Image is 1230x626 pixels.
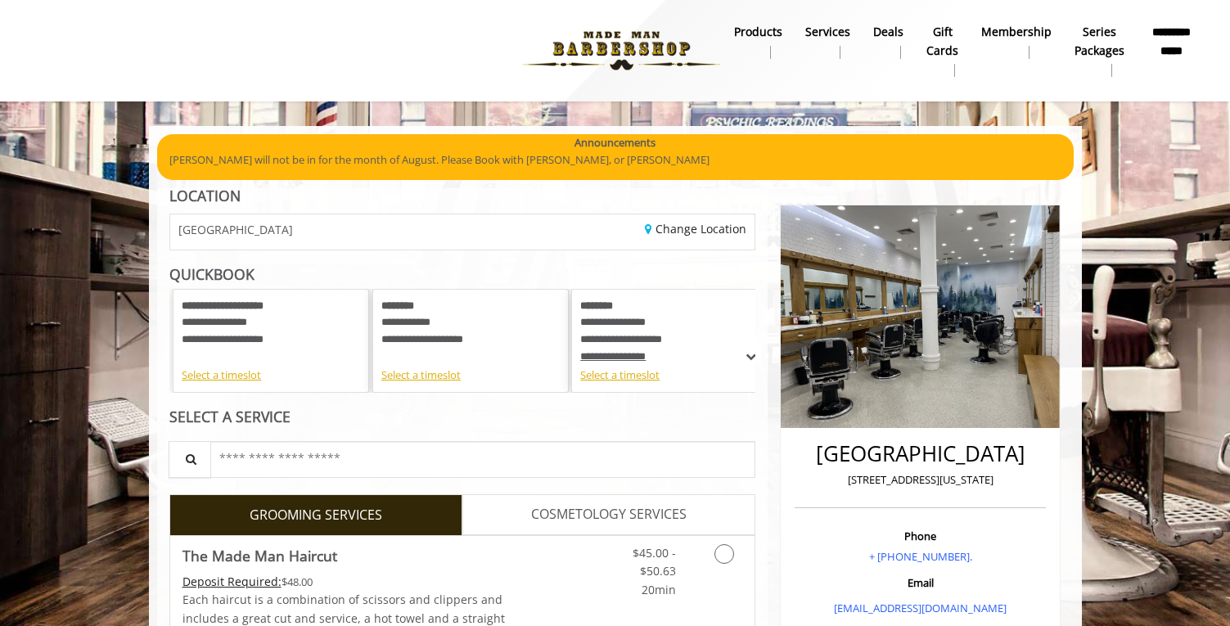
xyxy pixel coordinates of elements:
b: QUICKBOOK [169,264,255,284]
span: GROOMING SERVICES [250,505,382,526]
h2: [GEOGRAPHIC_DATA] [799,442,1042,466]
div: Select a timeslot [182,367,360,384]
h3: Email [799,577,1042,588]
img: Made Man Barbershop logo [509,6,734,96]
a: Gift cardsgift cards [915,20,970,81]
a: MembershipMembership [970,20,1063,63]
button: Service Search [169,441,211,478]
a: [EMAIL_ADDRESS][DOMAIN_NAME] [834,601,1007,615]
b: Series packages [1075,23,1124,60]
span: $45.00 - $50.63 [633,545,676,579]
a: Series packagesSeries packages [1063,20,1136,81]
div: SELECT A SERVICE [169,409,756,425]
b: products [734,23,782,41]
div: Select a timeslot [381,367,560,384]
a: ServicesServices [794,20,862,63]
span: 20min [642,582,676,597]
span: This service needs some Advance to be paid before we block your appointment [182,574,282,589]
span: COSMETOLOGY SERVICES [531,504,687,525]
b: Announcements [574,134,656,151]
p: [STREET_ADDRESS][US_STATE] [799,471,1042,489]
b: Membership [981,23,1052,41]
b: Deals [873,23,903,41]
b: The Made Man Haircut [182,544,337,567]
a: Change Location [645,221,746,236]
span: [GEOGRAPHIC_DATA] [178,223,293,236]
b: Services [805,23,850,41]
div: Select a timeslot [580,367,759,384]
b: LOCATION [169,186,241,205]
div: $48.00 [182,573,511,591]
a: Productsproducts [723,20,794,63]
b: gift cards [926,23,958,60]
a: DealsDeals [862,20,915,63]
a: + [PHONE_NUMBER]. [869,549,972,564]
p: [PERSON_NAME] will not be in for the month of August. Please Book with [PERSON_NAME], or [PERSON_... [169,151,1061,169]
h3: Phone [799,530,1042,542]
